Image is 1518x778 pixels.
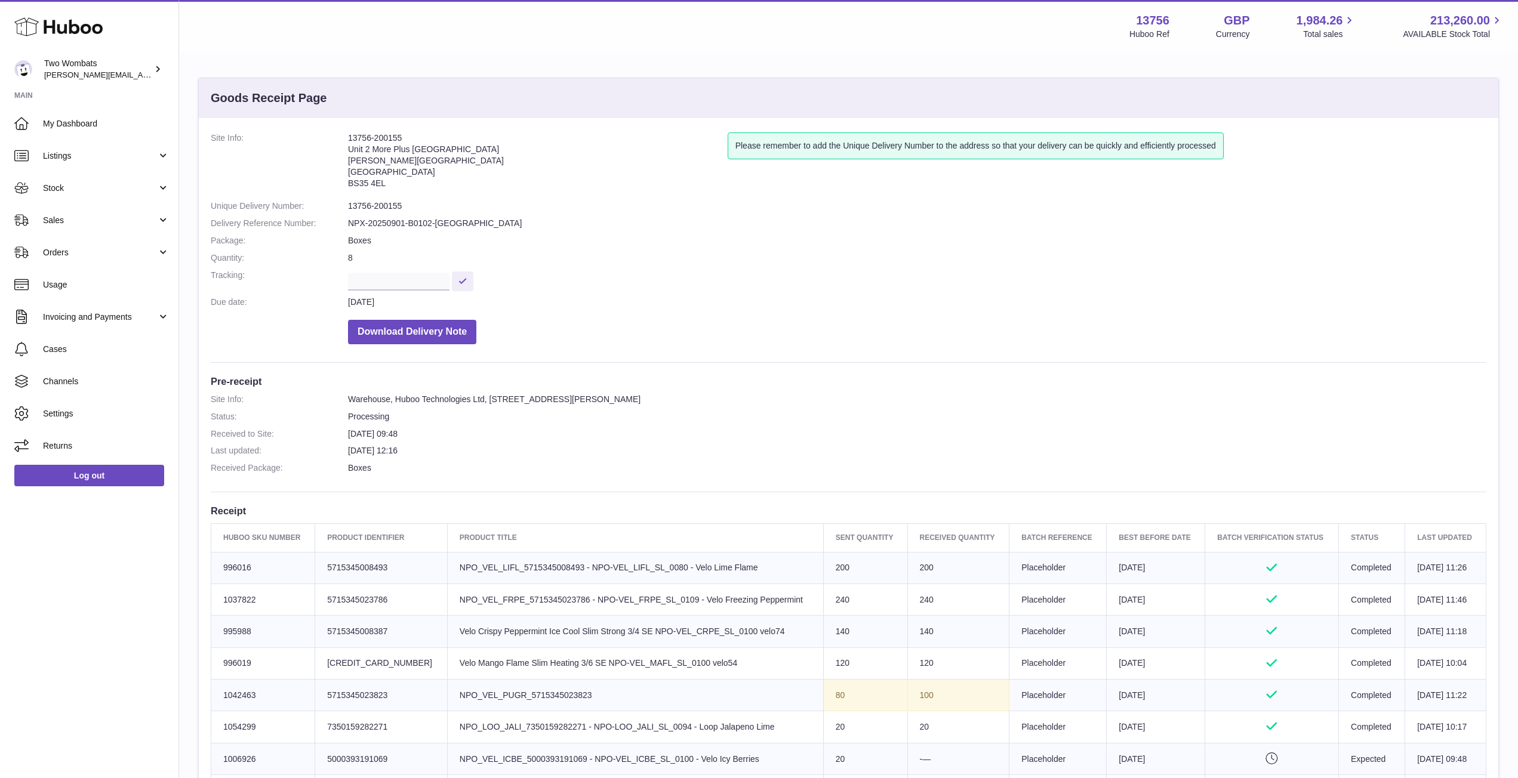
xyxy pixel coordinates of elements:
[823,616,907,647] td: 140
[447,616,823,647] td: Velo Crispy Peppermint Ice Cool Slim Strong 3/4 SE NPO-VEL_CRPE_SL_0100 velo74
[43,279,170,291] span: Usage
[1107,743,1205,774] td: [DATE]
[211,445,348,456] dt: Last updated:
[1107,524,1205,552] th: Best Before Date
[43,344,170,355] span: Cases
[823,711,907,743] td: 20
[1107,647,1205,679] td: [DATE]
[1297,13,1357,40] a: 1,984.26 Total sales
[211,680,315,711] td: 1042463
[1129,29,1169,40] div: Huboo Ref
[1405,552,1486,583] td: [DATE] 11:26
[43,440,170,452] span: Returns
[14,465,164,486] a: Log out
[1107,680,1205,711] td: [DATE]
[1405,711,1486,743] td: [DATE] 10:17
[211,235,348,246] dt: Package:
[348,320,476,344] button: Download Delivery Note
[348,235,1486,246] dd: Boxes
[1339,583,1405,615] td: Completed
[1009,680,1107,711] td: Placeholder
[1403,29,1504,40] span: AVAILABLE Stock Total
[211,252,348,264] dt: Quantity:
[823,552,907,583] td: 200
[728,132,1224,159] div: Please remember to add the Unique Delivery Number to the address so that your delivery can be qui...
[1303,29,1356,40] span: Total sales
[907,524,1009,552] th: Received Quantity
[315,583,448,615] td: 5715345023786
[1107,711,1205,743] td: [DATE]
[1107,552,1205,583] td: [DATE]
[1339,743,1405,774] td: Expected
[43,215,157,226] span: Sales
[907,743,1009,774] td: -—
[907,680,1009,711] td: 100
[348,252,1486,264] dd: 8
[1403,13,1504,40] a: 213,260.00 AVAILABLE Stock Total
[211,90,327,106] h3: Goods Receipt Page
[211,711,315,743] td: 1054299
[44,70,303,79] span: [PERSON_NAME][EMAIL_ADDRESS][PERSON_NAME][DOMAIN_NAME]
[447,552,823,583] td: NPO_VEL_LIFL_5715345008493 - NPO-VEL_LIFL_SL_0080 - Velo Lime Flame
[211,132,348,194] dt: Site Info:
[348,297,1486,308] dd: [DATE]
[1136,13,1169,29] strong: 13756
[1405,583,1486,615] td: [DATE] 11:46
[43,150,157,162] span: Listings
[348,462,1486,474] dd: Boxes
[1405,616,1486,647] td: [DATE] 11:18
[348,428,1486,440] dd: [DATE] 09:48
[315,647,448,679] td: [CREDIT_CARD_NUMBER]
[211,428,348,440] dt: Received to Site:
[315,680,448,711] td: 5715345023823
[315,552,448,583] td: 5715345008493
[1339,616,1405,647] td: Completed
[211,394,348,405] dt: Site Info:
[907,616,1009,647] td: 140
[211,524,315,552] th: Huboo SKU Number
[315,743,448,774] td: 5000393191069
[348,445,1486,456] dd: [DATE] 12:16
[1339,680,1405,711] td: Completed
[43,376,170,387] span: Channels
[43,311,157,323] span: Invoicing and Payments
[211,218,348,229] dt: Delivery Reference Number:
[43,118,170,129] span: My Dashboard
[1009,616,1107,647] td: Placeholder
[823,583,907,615] td: 240
[823,524,907,552] th: Sent Quantity
[211,504,1486,517] h3: Receipt
[907,711,1009,743] td: 20
[1339,524,1405,552] th: Status
[1339,647,1405,679] td: Completed
[211,583,315,615] td: 1037822
[1009,743,1107,774] td: Placeholder
[43,183,157,194] span: Stock
[447,743,823,774] td: NPO_VEL_ICBE_5000393191069 - NPO-VEL_ICBE_SL_0100 - Velo Icy Berries
[211,200,348,212] dt: Unique Delivery Number:
[315,711,448,743] td: 7350159282271
[14,60,32,78] img: philip.carroll@twowombats.com
[907,552,1009,583] td: 200
[211,743,315,774] td: 1006926
[447,583,823,615] td: NPO_VEL_FRPE_5715345023786 - NPO-VEL_FRPE_SL_0109 - Velo Freezing Peppermint
[447,711,823,743] td: NPO_LOO_JALI_7350159282271 - NPO-LOO_JALI_SL_0094 - Loop Jalapeno Lime
[1405,524,1486,552] th: Last updated
[1009,524,1107,552] th: Batch Reference
[1205,524,1339,552] th: Batch Verification Status
[447,680,823,711] td: NPO_VEL_PUGR_5715345023823
[447,647,823,679] td: Velo Mango Flame Slim Heating 3/6 SE NPO-VEL_MAFL_SL_0100 velo54
[1107,616,1205,647] td: [DATE]
[211,375,1486,388] h3: Pre-receipt
[348,218,1486,229] dd: NPX-20250901-B0102-[GEOGRAPHIC_DATA]
[1405,647,1486,679] td: [DATE] 10:04
[823,680,907,711] td: 80
[315,616,448,647] td: 5715345008387
[211,647,315,679] td: 996019
[1009,711,1107,743] td: Placeholder
[211,616,315,647] td: 995988
[211,462,348,474] dt: Received Package:
[348,132,728,194] address: 13756-200155 Unit 2 More Plus [GEOGRAPHIC_DATA] [PERSON_NAME][GEOGRAPHIC_DATA] [GEOGRAPHIC_DATA] ...
[907,583,1009,615] td: 240
[348,411,1486,422] dd: Processing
